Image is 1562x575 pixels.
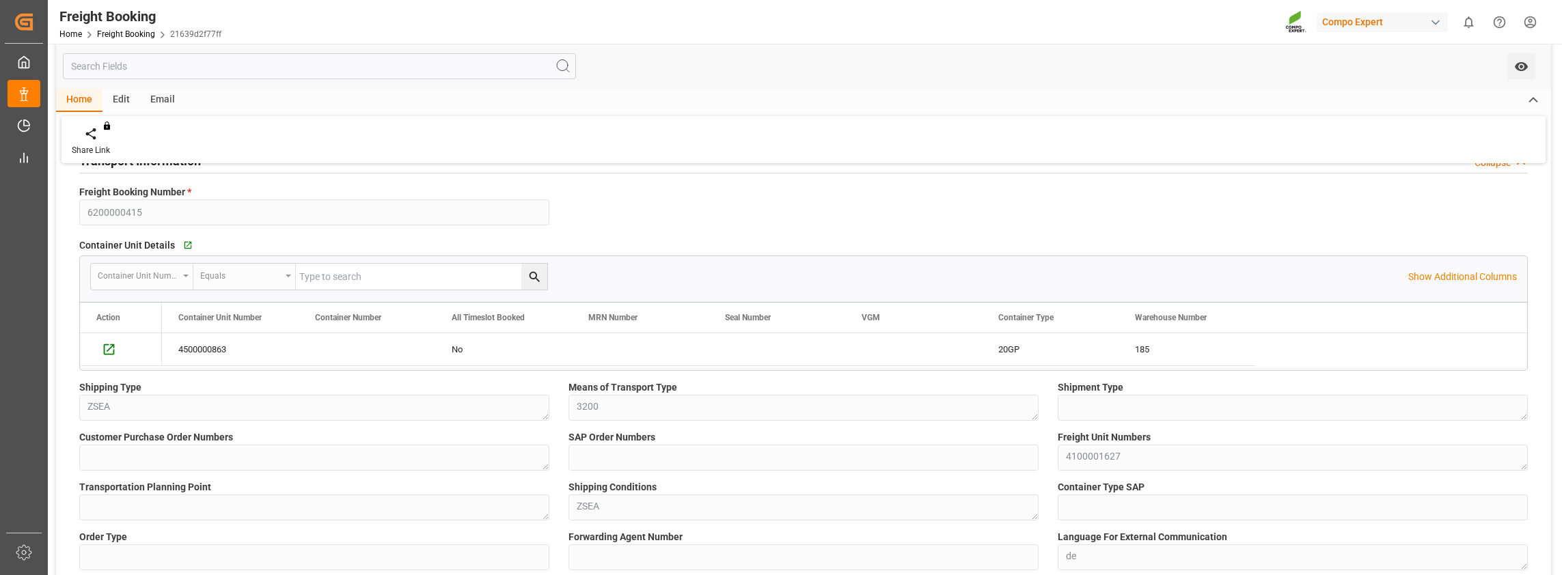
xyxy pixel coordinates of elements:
div: 4500000863 [162,333,299,365]
span: Forwarding Agent Number [568,530,683,544]
div: Compo Expert [1317,12,1448,32]
button: Compo Expert [1317,9,1453,35]
span: Transportation Planning Point [79,480,211,494]
div: 20GP [998,334,1102,365]
textarea: 3200 [568,395,1039,421]
span: Shipping Type [79,380,141,395]
div: Freight Booking [59,6,221,27]
span: Seal Number [725,313,771,322]
span: Shipment Type [1058,380,1123,395]
span: All Timeslot Booked [452,313,525,322]
button: open menu [193,264,296,290]
span: Container Unit Number [178,313,262,322]
span: VGM [862,313,880,322]
span: SAP Order Numbers [568,430,655,445]
a: Freight Booking [97,29,155,39]
button: Help Center [1484,7,1515,38]
div: Action [96,313,120,322]
span: Language For External Communication [1058,530,1227,544]
div: No [452,334,556,365]
div: 185 [1119,333,1255,365]
div: Press SPACE to select this row. [162,333,1255,366]
span: Warehouse Number [1135,313,1207,322]
img: Screenshot%202023-09-29%20at%2010.02.21.png_1712312052.png [1285,10,1307,34]
div: Email [140,89,185,112]
span: Container Unit Details [79,238,175,253]
textarea: ZSEA [79,395,549,421]
div: Container Unit Number [98,266,178,282]
span: Order Type [79,530,127,544]
div: Equals [200,266,281,282]
button: open menu [91,264,193,290]
div: Press SPACE to select this row. [80,333,162,366]
textarea: 4100001627 [1058,445,1528,471]
input: Search Fields [63,53,576,79]
span: Container Type [998,313,1054,322]
button: show 0 new notifications [1453,7,1484,38]
button: open menu [1507,53,1535,79]
span: MRN Number [588,313,638,322]
span: Customer Purchase Order Numbers [79,430,233,445]
span: Freight Booking Number [79,185,191,199]
span: Means of Transport Type [568,380,677,395]
p: Show Additional Columns [1408,270,1517,284]
span: Freight Unit Numbers [1058,430,1151,445]
span: Container Type SAP [1058,480,1145,494]
div: Edit [102,89,140,112]
span: Shipping Conditions [568,480,657,494]
textarea: de [1058,544,1528,570]
textarea: ZSEA [568,494,1039,520]
div: Home [56,89,102,112]
input: Type to search [296,264,547,290]
a: Home [59,29,82,39]
span: Container Number [315,313,381,322]
button: search button [521,264,547,290]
